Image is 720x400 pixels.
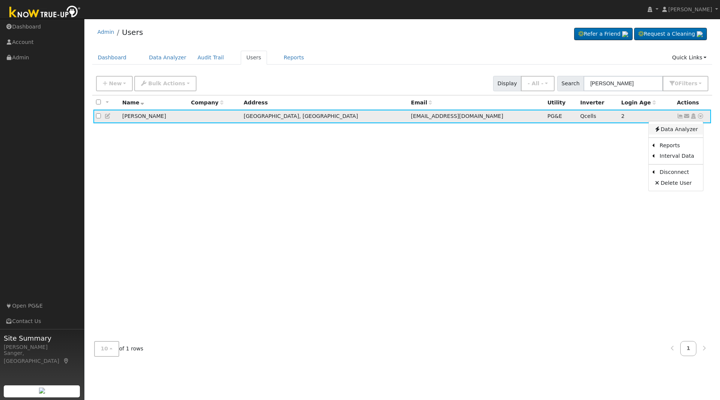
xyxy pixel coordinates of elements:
button: New [96,76,133,91]
span: Days since last login [621,100,656,106]
span: 10 [101,346,108,352]
span: Email [411,100,432,106]
span: Name [122,100,144,106]
img: retrieve [39,388,45,394]
div: [PERSON_NAME] [4,343,80,351]
span: New [109,80,121,86]
a: Show Graph [677,113,684,119]
div: Address [244,99,406,107]
div: Actions [677,99,708,107]
span: s [694,80,697,86]
a: Request a Cleaning [634,28,707,41]
span: Site Summary [4,333,80,343]
a: Delete User [649,178,703,188]
span: Display [493,76,521,91]
a: Users [241,51,267,65]
span: Filter [678,80,697,86]
td: [PERSON_NAME] [120,110,188,124]
a: Data Analyzer [649,124,703,134]
div: Inverter [580,99,616,107]
a: Reports [278,51,310,65]
span: PG&E [547,113,562,119]
span: Qcells [580,113,596,119]
img: Know True-Up [6,4,84,21]
a: Audit Trail [192,51,229,65]
span: [EMAIL_ADDRESS][DOMAIN_NAME] [411,113,503,119]
a: Disconnect [654,167,703,178]
button: 0Filters [663,76,708,91]
a: Refer a Friend [574,28,633,41]
span: Company name [191,100,223,106]
a: Users [122,28,143,37]
span: Search [557,76,584,91]
img: retrieve [622,31,628,37]
a: Interval Data [654,151,703,162]
span: Bulk Actions [148,80,185,86]
div: Sanger, [GEOGRAPHIC_DATA] [4,349,80,365]
button: Bulk Actions [134,76,196,91]
a: Other actions [697,112,704,120]
a: Login As [690,113,697,119]
a: 1 [680,341,697,356]
span: of 1 rows [94,341,144,356]
button: - All - [521,76,555,91]
a: Dashboard [92,51,132,65]
a: coachped@aol.com [684,112,690,120]
a: Reports [654,140,703,151]
button: 10 [94,341,119,356]
td: [GEOGRAPHIC_DATA], [GEOGRAPHIC_DATA] [241,110,408,124]
a: Edit User [105,113,111,119]
a: Data Analyzer [143,51,192,65]
span: 09/24/2025 4:29:47 PM [621,113,625,119]
a: Quick Links [666,51,712,65]
span: [PERSON_NAME] [668,6,712,12]
div: Utility [547,99,575,107]
a: Map [63,358,70,364]
a: Admin [97,29,114,35]
input: Search [583,76,663,91]
img: retrieve [697,31,703,37]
